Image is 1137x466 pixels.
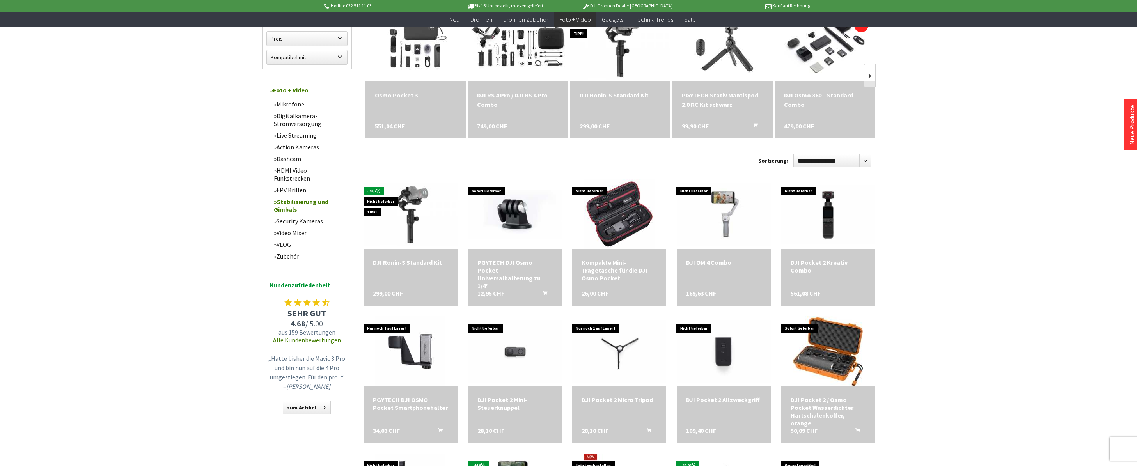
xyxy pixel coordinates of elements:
[477,259,553,290] a: PGYTECH DJI Osmo Pocket Universalhalterung zu 1/4" 12,95 CHF In den Warenkorb
[266,308,348,319] span: SEHR GUT
[286,383,330,390] em: [PERSON_NAME]
[580,121,610,131] span: 299,00 CHF
[758,154,788,167] label: Sortierung:
[471,11,565,81] img: DJI RS 4 Pro / DJI RS 4 Pro Combo
[634,16,673,23] span: Technik-Trends
[270,110,348,129] a: Digitalkamera-Stromversorgung
[677,183,771,246] img: DJI OM 4 Combo
[266,82,348,98] a: Foto + Video
[784,121,814,131] span: 479,00 CHF
[781,185,875,244] img: DJI Pocket 2 Kreativ Combo
[268,354,346,391] p: „Hatte bisher die Mavic 3 Pro und bin nun auf die 4 Pro umgestiegen. Für den pro...“ –
[477,396,553,411] a: DJI Pocket 2 Mini-Steuerknüppel 28,10 CHF
[582,259,657,282] a: Kompakte Mini-Tragetasche für die DJI Osmo Pocket 26,00 CHF
[477,90,559,109] div: DJI RS 4 Pro / DJI RS 4 Pro Combo
[686,259,761,266] div: DJI OM 4 Combo
[283,401,331,414] a: zum Artikel
[686,396,761,404] a: DJI Pocket 2 Allzweckgriff 109,40 CHF
[580,90,661,100] a: DJI Ronin-S Standard Kit 299,00 CHF
[688,1,810,11] p: Kauf auf Rechnung
[533,289,552,299] button: In den Warenkorb
[503,16,548,23] span: Drohnen Zubehör
[566,1,688,11] p: DJI Drohnen Dealer [GEOGRAPHIC_DATA]
[686,259,761,266] a: DJI OM 4 Combo 169,63 CHF
[375,316,445,386] img: PGYTECH DJI OSMO Pocket Smartphonehalter
[449,16,459,23] span: Neu
[784,90,866,109] a: DJI Osmo 360 – Standard Combo 479,00 CHF
[498,12,554,28] a: Drohnen Zubehör
[477,427,504,434] span: 28,10 CHF
[570,12,670,79] img: DJI Ronin-S Standard Kit
[791,427,818,434] span: 50,09 CHF
[846,427,865,437] button: In den Warenkorb
[584,179,655,249] img: Kompakte Mini-Tragetasche für die DJI Osmo Pocket
[270,215,348,227] a: Security Kameras
[270,239,348,250] a: VLOG
[470,16,492,23] span: Drohnen
[273,336,341,344] a: Alle Kundenbewertungen
[429,427,447,437] button: In den Warenkorb
[682,121,709,131] span: 99,90 CHF
[291,319,305,328] span: 4.68
[791,396,866,427] a: DJI Pocket 2 / Osmo Pocket Wasserdichter Hartschalenkoffer, orange 50,09 CHF In den Warenkorb
[791,259,866,274] a: DJI Pocket 2 Kreativ Combo 561,08 CHF
[686,396,761,404] div: DJI Pocket 2 Allzweckgriff
[270,250,348,262] a: Zubehör
[559,16,591,23] span: Foto + Video
[778,11,872,81] img: DJI Osmo 360 – Standard Combo
[477,289,504,297] span: 12,95 CHF
[373,427,400,434] span: 34,03 CHF
[677,320,771,383] img: DJI Pocket 2 Allzweckgriff
[602,16,623,23] span: Gadgets
[682,90,763,109] div: PGYTECH Stativ Mantispod 2.0 RC Kit schwarz
[445,1,566,11] p: Bis 16 Uhr bestellt, morgen geliefert.
[686,289,716,297] span: 169,63 CHF
[373,396,448,411] a: PGYTECH DJI OSMO Pocket Smartphonehalter 34,03 CHF In den Warenkorb
[572,320,666,383] img: DJI Pocket 2 Micro Tripod
[468,190,562,239] img: PGYTECH DJI Osmo Pocket Universalhalterung zu 1/4"
[270,227,348,239] a: Video Mixer
[582,427,608,434] span: 28,10 CHF
[554,12,596,28] a: Foto + Video
[267,32,347,46] label: Preis
[375,90,456,100] a: Osmo Pocket 3 551,04 CHF
[375,121,405,131] span: 551,04 CHF
[266,328,348,336] span: aus 159 Bewertungen
[372,11,459,81] img: Osmo Pocket 3
[637,427,656,437] button: In den Warenkorb
[444,12,465,28] a: Neu
[323,1,445,11] p: Hotline 032 511 11 03
[582,259,657,282] div: Kompakte Mini-Tragetasche für die DJI Osmo Pocket
[468,320,562,383] img: DJI Pocket 2 Mini-Steuerknüppel
[679,12,701,28] a: Sale
[791,289,821,297] span: 561,08 CHF
[270,129,348,141] a: Live Streaming
[582,396,657,404] div: DJI Pocket 2 Micro Tripod
[364,183,458,246] img: DJI Ronin-S Standard Kit
[373,396,448,411] div: PGYTECH DJI OSMO Pocket Smartphonehalter
[477,259,553,290] div: PGYTECH DJI Osmo Pocket Universalhalterung zu 1/4"
[270,98,348,110] a: Mikrofone
[477,396,553,411] div: DJI Pocket 2 Mini-Steuerknüppel
[270,196,348,215] a: Stabilisierung und Gimbals
[580,90,661,100] div: DJI Ronin-S Standard Kit
[266,319,348,328] span: / 5.00
[267,50,347,64] label: Kompatibel mit
[684,16,696,23] span: Sale
[270,153,348,165] a: Dashcam
[477,90,559,109] a: DJI RS 4 Pro / DJI RS 4 Pro Combo 749,00 CHF
[477,121,507,131] span: 749,00 CHF
[270,184,348,196] a: FPV Brillen
[582,396,657,404] a: DJI Pocket 2 Micro Tripod 28,10 CHF In den Warenkorb
[270,280,344,294] span: Kundenzufriedenheit
[465,12,498,28] a: Drohnen
[1128,105,1136,145] a: Neue Produkte
[373,289,403,297] span: 299,00 CHF
[744,121,763,131] button: In den Warenkorb
[270,141,348,153] a: Action Kameras
[791,396,866,427] div: DJI Pocket 2 / Osmo Pocket Wasserdichter Hartschalenkoffer, orange
[373,259,448,266] a: DJI Ronin-S Standard Kit 299,00 CHF
[373,259,448,266] div: DJI Ronin-S Standard Kit
[596,12,629,28] a: Gadgets
[629,12,679,28] a: Technik-Trends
